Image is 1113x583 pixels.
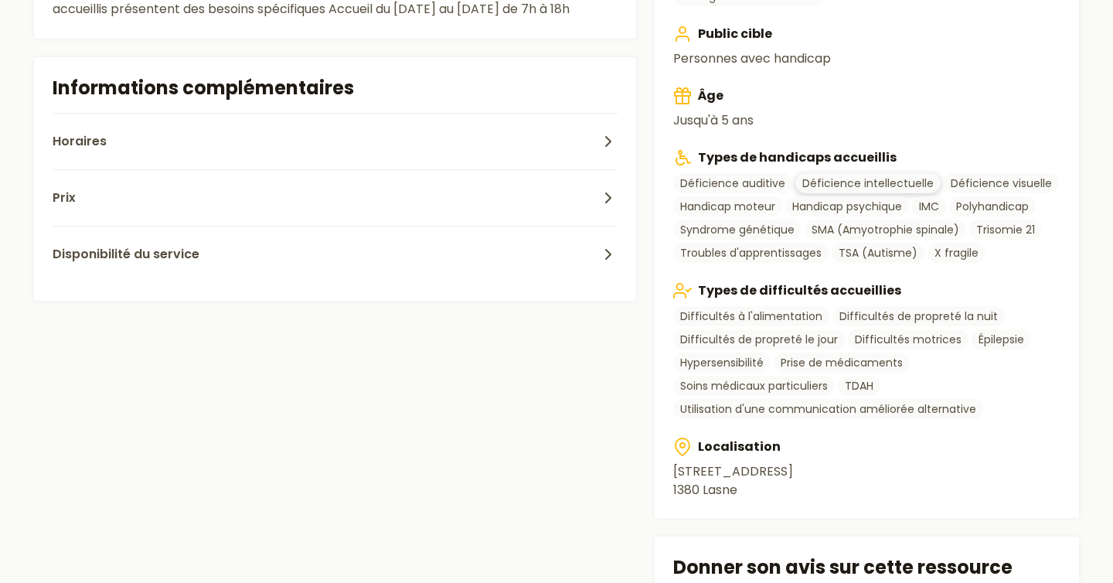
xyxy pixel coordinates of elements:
[673,25,1060,43] h3: Public cible
[673,555,1060,580] h2: Donner son avis sur cette ressource
[53,226,618,282] button: Disponibilité du service
[673,376,835,396] a: Soins médicaux particuliers
[673,399,983,419] a: Utilisation d'une communication améliorée alternative
[53,189,76,207] span: Prix
[673,148,1060,167] h3: Types de handicaps accueillis
[673,329,845,349] a: Difficultés de propreté le jour
[912,196,946,216] a: IMC
[673,281,1060,300] h3: Types de difficultés accueillies
[673,87,1060,105] h3: Âge
[673,196,782,216] a: Handicap moteur
[673,173,792,193] a: Déficience auditive
[673,49,1060,68] p: Personnes avec handicap
[848,329,968,349] a: Difficultés motrices
[949,196,1036,216] a: Polyhandicap
[53,76,618,101] h2: Informations complémentaires
[673,220,802,240] a: Syndrome génétique
[805,220,966,240] a: SMA (Amyotrophie spinale)
[673,111,1060,130] p: Jusqu'à 5 ans
[832,306,1005,326] a: Difficultés de propreté la nuit
[53,132,107,151] span: Horaires
[795,173,941,193] a: Déficience intellectuelle
[53,113,618,169] button: Horaires
[838,376,880,396] a: TDAH
[53,245,199,264] span: Disponibilité du service
[927,243,985,263] a: X fragile
[53,169,618,226] button: Prix
[972,329,1031,349] a: Épilepsie
[969,220,1042,240] a: Trisomie 21
[673,353,771,373] a: Hypersensibilité
[673,243,829,263] a: Troubles d'apprentissages
[944,173,1059,193] a: Déficience visuelle
[673,306,829,326] a: Difficultés à l'alimentation
[673,438,1060,456] h3: Localisation
[774,353,910,373] a: Prise de médicaments
[832,243,924,263] a: TSA (Autisme)
[785,196,909,216] a: Handicap psychique
[673,462,1060,499] address: [STREET_ADDRESS] 1380 Lasne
